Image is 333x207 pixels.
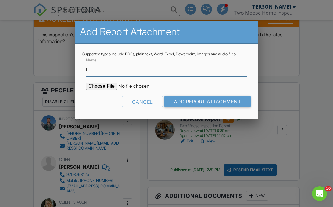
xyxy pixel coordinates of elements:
label: Name [86,57,96,63]
div: Supported types include PDFs, plain text, Word, Excel, Powerpoint, images and audio files. [82,52,251,57]
input: Add Report Attachment [164,96,251,107]
span: 10 [325,186,332,191]
iframe: Intercom live chat [312,186,327,201]
h2: Add Report Attachment [80,26,253,38]
div: Cancel [122,96,163,107]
